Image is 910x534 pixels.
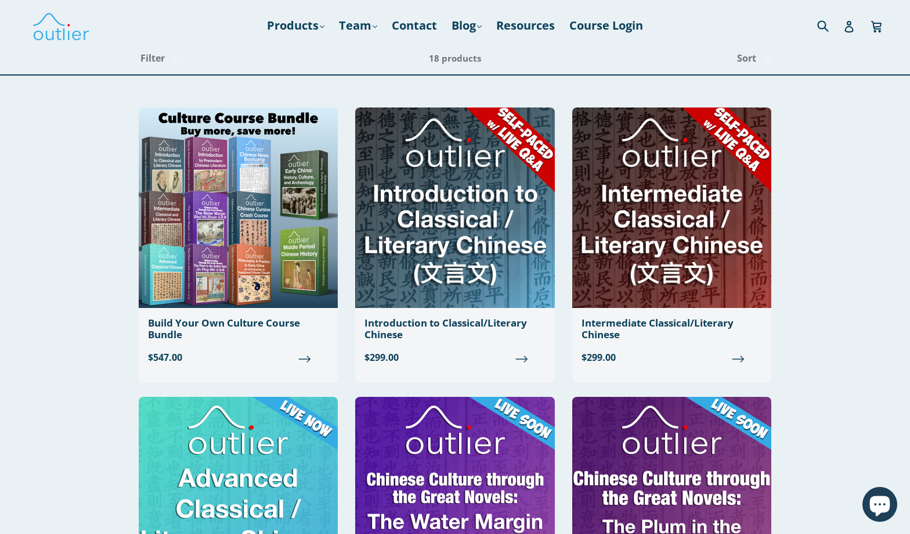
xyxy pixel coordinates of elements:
img: Outlier Linguistics [32,9,90,42]
a: Resources [490,15,561,36]
div: Introduction to Classical/Literary Chinese [364,317,545,341]
a: Introduction to Classical/Literary Chinese $299.00 [355,107,554,374]
a: Build Your Own Culture Course Bundle $547.00 [139,107,338,374]
a: Contact [386,15,443,36]
img: Intermediate Classical/Literary Chinese [572,107,771,308]
div: Intermediate Classical/Literary Chinese [582,317,762,341]
inbox-online-store-chat: Shopify online store chat [859,487,901,525]
span: $547.00 [148,350,328,364]
span: $299.00 [364,350,545,364]
input: Search [814,13,846,37]
img: Introduction to Classical/Literary Chinese [355,107,554,308]
div: Build Your Own Culture Course Bundle [148,317,328,341]
img: Build Your Own Culture Course Bundle [139,107,338,308]
a: Course Login [564,15,649,36]
a: Team [333,15,383,36]
a: Blog [446,15,488,36]
a: Products [261,15,330,36]
span: 18 products [429,52,481,64]
a: Intermediate Classical/Literary Chinese $299.00 [572,107,771,374]
span: $299.00 [582,350,762,364]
